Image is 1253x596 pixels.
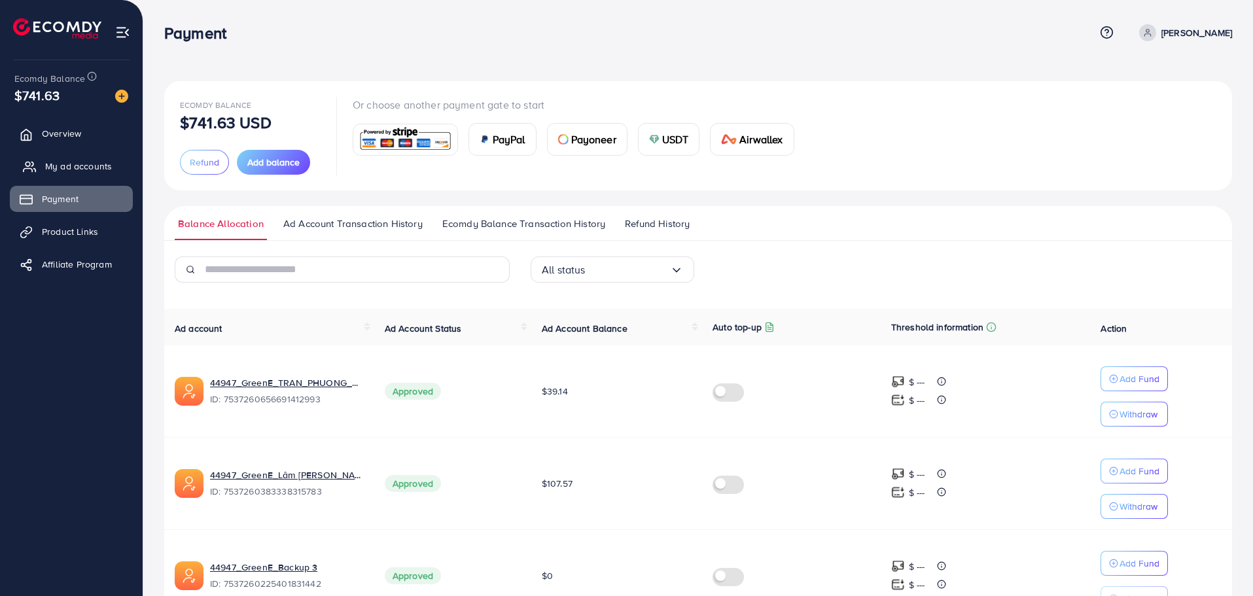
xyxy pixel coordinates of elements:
a: [PERSON_NAME] [1134,24,1232,41]
a: card [353,124,458,156]
p: Add Fund [1120,555,1159,571]
img: top-up amount [891,393,905,407]
img: ic-ads-acc.e4c84228.svg [175,469,203,498]
img: top-up amount [891,559,905,573]
span: Add balance [247,156,300,169]
img: top-up amount [891,467,905,481]
span: ID: 7537260383338315783 [210,485,364,498]
a: cardAirwallex [710,123,794,156]
img: ic-ads-acc.e4c84228.svg [175,561,203,590]
span: Approved [385,567,441,584]
img: ic-ads-acc.e4c84228.svg [175,377,203,406]
p: $ --- [909,374,925,390]
input: Search for option [586,260,670,280]
span: ID: 7537260225401831442 [210,577,364,590]
a: cardUSDT [638,123,700,156]
a: 44947_GreenE_Backup 3 [210,561,317,574]
p: Auto top-up [713,319,762,335]
span: Product Links [42,225,98,238]
div: Search for option [531,256,694,283]
button: Withdraw [1101,494,1168,519]
a: Overview [10,120,133,147]
img: top-up amount [891,485,905,499]
a: Payment [10,186,133,212]
img: card [480,134,490,145]
span: Ecomdy Balance Transaction History [442,217,605,231]
div: <span class='underline'>44947_GreenE_TRAN_PHUONG_KIEU</span></br>7537260656691412993 [210,376,364,406]
img: image [115,90,128,103]
span: ID: 7537260656691412993 [210,393,364,406]
p: $ --- [909,577,925,593]
span: Ad Account Balance [542,322,627,335]
img: logo [13,18,101,39]
span: Payment [42,192,79,205]
span: Refund [190,156,219,169]
button: Refund [180,150,229,175]
span: Approved [385,383,441,400]
div: <span class='underline'>44947_GreenE_Backup 3</span></br>7537260225401831442 [210,561,364,591]
img: card [357,126,453,154]
button: Add Fund [1101,459,1168,483]
div: <span class='underline'>44947_GreenE_Lâm Thị Hồng Đoan</span></br>7537260383338315783 [210,468,364,499]
p: $ --- [909,466,925,482]
img: card [558,134,569,145]
span: Balance Allocation [178,217,264,231]
img: card [649,134,660,145]
h3: Payment [164,24,237,43]
p: $741.63 USD [180,114,272,130]
img: menu [115,25,130,40]
span: $39.14 [542,385,568,398]
p: Add Fund [1120,463,1159,479]
a: cardPayPal [468,123,537,156]
span: $741.63 [14,86,60,105]
span: $107.57 [542,477,573,490]
span: Action [1101,322,1127,335]
span: Overview [42,127,81,140]
span: Ecomdy Balance [14,72,85,85]
button: Add Fund [1101,551,1168,576]
p: Withdraw [1120,499,1157,514]
button: Add balance [237,150,310,175]
span: Ad account [175,322,222,335]
a: 44947_GreenE_Lâm [PERSON_NAME] [210,468,364,482]
p: Or choose another payment gate to start [353,97,805,113]
a: Product Links [10,219,133,245]
img: top-up amount [891,375,905,389]
a: My ad accounts [10,153,133,179]
button: Withdraw [1101,402,1168,427]
p: [PERSON_NAME] [1161,25,1232,41]
a: Affiliate Program [10,251,133,277]
img: top-up amount [891,578,905,591]
p: Threshold information [891,319,983,335]
p: Add Fund [1120,371,1159,387]
span: Airwallex [739,131,783,147]
span: All status [542,260,586,280]
p: $ --- [909,559,925,574]
p: $ --- [909,485,925,500]
button: Add Fund [1101,366,1168,391]
span: Ecomdy Balance [180,99,251,111]
iframe: Chat [1197,537,1243,586]
span: My ad accounts [45,160,112,173]
span: Refund History [625,217,690,231]
a: cardPayoneer [547,123,627,156]
span: $0 [542,569,553,582]
p: Withdraw [1120,406,1157,422]
span: Payoneer [571,131,616,147]
span: Affiliate Program [42,258,112,271]
span: Ad Account Transaction History [283,217,423,231]
img: card [721,134,737,145]
span: Ad Account Status [385,322,462,335]
span: Approved [385,475,441,492]
p: $ --- [909,393,925,408]
span: USDT [662,131,689,147]
span: PayPal [493,131,525,147]
a: 44947_GreenE_TRAN_PHUONG_KIEU [210,376,364,389]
